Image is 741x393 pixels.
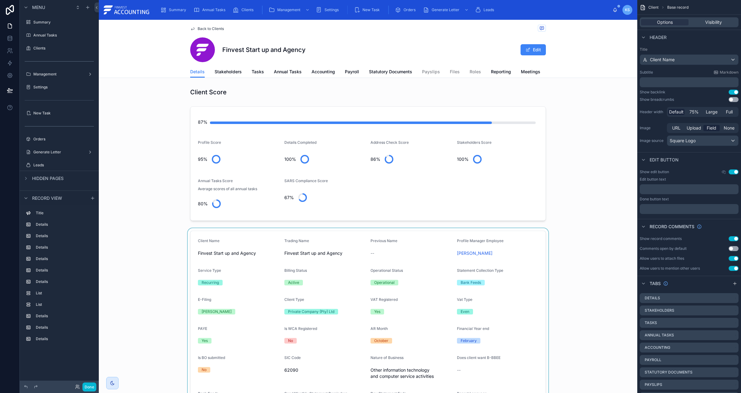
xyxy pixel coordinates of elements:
[158,4,190,15] a: Summary
[672,125,680,131] span: URL
[104,5,150,15] img: App logo
[670,138,696,144] span: Square Logo
[267,4,313,15] a: Management
[491,69,511,75] span: Reporting
[667,135,739,146] button: Square Logo
[421,4,472,15] a: Generate Letter
[23,160,95,170] a: Leads
[470,69,481,75] span: Roles
[645,308,674,313] label: Stakeholders
[369,69,412,75] span: Statutory Documents
[241,7,253,12] span: Clients
[324,7,339,12] span: Settings
[252,69,264,75] span: Tasks
[202,7,225,12] span: Annual Tasks
[36,291,93,296] label: List
[640,204,739,214] div: scrollable content
[33,163,94,168] label: Leads
[36,279,93,284] label: Details
[645,345,670,350] label: Accounting
[650,280,661,287] span: Tabs
[23,108,95,118] a: New Task
[484,7,494,12] span: Leads
[645,370,693,375] label: Statutory Documents
[33,85,94,90] label: Settings
[645,382,662,387] label: Payslips
[726,109,733,115] span: Full
[312,66,335,79] a: Accounting
[404,7,416,12] span: Orders
[314,4,343,15] a: Settings
[33,20,94,25] label: Summary
[645,320,657,325] label: Tasks
[23,17,95,27] a: Summary
[705,19,722,25] span: Visibility
[33,33,94,38] label: Annual Tasks
[625,7,630,12] span: KS
[215,69,242,75] span: Stakeholders
[521,66,540,79] a: Meetings
[640,197,669,202] label: Done button text
[470,66,481,79] a: Roles
[23,134,95,144] a: Orders
[36,268,93,273] label: Details
[36,314,93,318] label: Details
[450,69,460,75] span: Files
[23,43,95,53] a: Clients
[277,7,300,12] span: Management
[645,296,660,301] label: Details
[640,109,664,114] label: Header width
[33,150,85,155] label: Generate Letter
[33,72,85,77] label: Management
[432,7,459,12] span: Generate Letter
[190,69,205,75] span: Details
[23,147,95,157] a: Generate Letter
[640,54,739,65] button: Client Name
[36,325,93,330] label: Details
[645,357,661,362] label: Payroll
[20,205,99,350] div: scrollable content
[491,66,511,79] a: Reporting
[36,222,93,227] label: Details
[36,336,93,341] label: Details
[215,66,242,79] a: Stakeholders
[667,5,689,10] span: Base record
[650,57,675,63] span: Client Name
[312,69,335,75] span: Accounting
[362,7,380,12] span: New Task
[32,195,62,201] span: Record view
[32,4,45,11] span: Menu
[222,45,306,54] h1: Finvest Start up and Agency
[640,138,664,143] label: Image source
[689,109,699,115] span: 75%
[231,4,258,15] a: Clients
[650,34,667,41] span: Header
[724,125,735,131] span: None
[669,109,684,115] span: Default
[36,302,93,307] label: List
[33,137,94,142] label: Orders
[393,4,420,15] a: Orders
[640,90,665,95] div: Show backlink
[345,66,359,79] a: Payroll
[345,69,359,75] span: Payroll
[650,157,679,163] span: Edit button
[198,26,224,31] span: Back to Clients
[640,256,684,261] div: Allow users to attach files
[82,382,96,391] button: Done
[521,69,540,75] span: Meetings
[640,77,739,87] div: scrollable content
[640,70,653,75] label: Subtitle
[707,125,716,131] span: Field
[192,4,230,15] a: Annual Tasks
[23,82,95,92] a: Settings
[32,175,64,182] span: Hidden pages
[450,66,460,79] a: Files
[36,245,93,250] label: Details
[252,66,264,79] a: Tasks
[521,44,546,55] button: Edit
[36,211,93,216] label: Title
[36,256,93,261] label: Details
[23,69,95,79] a: Management
[640,184,739,194] div: scrollable content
